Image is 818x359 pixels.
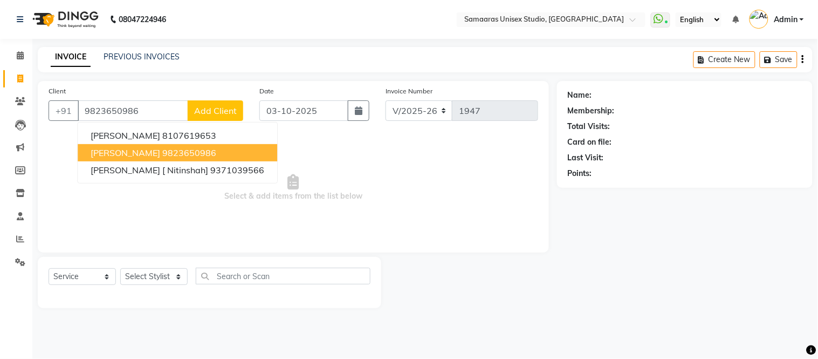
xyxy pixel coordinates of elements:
[104,52,180,62] a: PREVIOUS INVOICES
[49,134,538,242] span: Select & add items from the list below
[386,86,432,96] label: Invoice Number
[188,100,243,121] button: Add Client
[568,168,592,179] div: Points:
[774,14,798,25] span: Admin
[162,130,216,141] ngb-highlight: 8107619653
[91,130,160,141] span: [PERSON_NAME]
[91,165,208,175] span: [PERSON_NAME] [ nitinshah]
[78,100,188,121] input: Search by Name/Mobile/Email/Code
[568,105,615,117] div: Membership:
[760,51,798,68] button: Save
[196,268,370,285] input: Search or Scan
[693,51,755,68] button: Create New
[568,90,592,101] div: Name:
[568,152,604,164] div: Last Visit:
[91,147,160,158] span: [PERSON_NAME]
[28,4,101,35] img: logo
[162,147,216,158] ngb-highlight: 9823650986
[568,121,610,132] div: Total Visits:
[49,100,79,121] button: +91
[568,137,612,148] div: Card on file:
[259,86,274,96] label: Date
[51,48,91,67] a: INVOICE
[210,165,264,175] ngb-highlight: 9371039566
[194,105,237,116] span: Add Client
[119,4,166,35] b: 08047224946
[750,10,768,29] img: Admin
[49,86,66,96] label: Client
